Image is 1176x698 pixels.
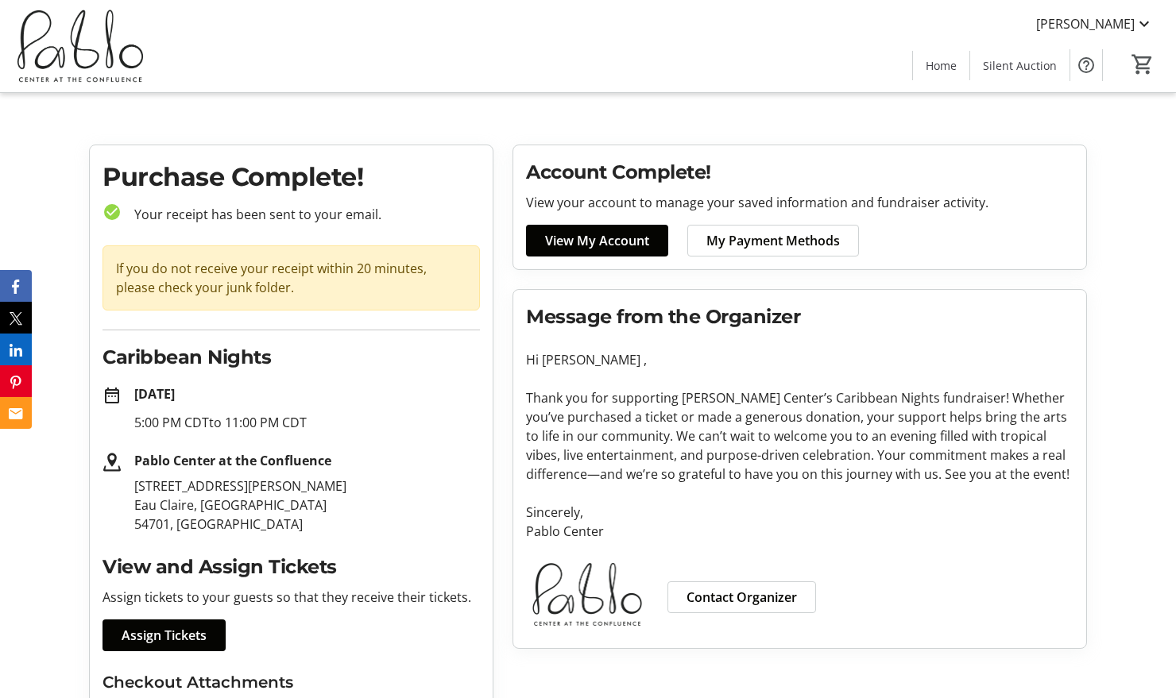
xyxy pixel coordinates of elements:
[103,588,480,607] p: Assign tickets to your guests so that they receive their tickets.
[526,560,648,629] img: Pablo Center logo
[970,51,1070,80] a: Silent Auction
[1036,14,1135,33] span: [PERSON_NAME]
[134,385,175,403] strong: [DATE]
[103,158,480,196] h1: Purchase Complete!
[134,476,480,534] p: [STREET_ADDRESS][PERSON_NAME] Eau Claire, [GEOGRAPHIC_DATA] 54701, [GEOGRAPHIC_DATA]
[103,202,122,222] mat-icon: check_circle
[103,386,122,405] mat-icon: date_range
[103,619,226,651] a: Assign Tickets
[526,388,1073,484] p: Thank you for supporting [PERSON_NAME] Center’s Caribbean Nights fundraiser! Whether you’ve purch...
[706,231,840,250] span: My Payment Methods
[122,626,207,645] span: Assign Tickets
[103,553,480,581] h2: View and Assign Tickets
[526,303,1073,331] h2: Message from the Organizer
[526,522,1073,541] p: Pablo Center
[926,57,957,74] span: Home
[526,225,668,256] a: View My Account
[134,452,331,469] strong: Pablo Center at the Confluence
[103,245,480,310] div: If you do not receive your receipt within 20 minutes, please check your junk folder.
[913,51,969,80] a: Home
[1128,50,1157,79] button: Cart
[1023,11,1166,37] button: [PERSON_NAME]
[526,158,1073,187] h2: Account Complete!
[983,57,1057,74] span: Silent Auction
[687,225,859,256] a: My Payment Methods
[667,581,816,613] a: Contact Organizer
[687,588,797,607] span: Contact Organizer
[122,205,480,224] p: Your receipt has been sent to your email.
[526,350,1073,369] p: Hi [PERSON_NAME] ,
[526,193,1073,212] p: View your account to manage your saved information and fundraiser activity.
[1070,49,1102,81] button: Help
[10,6,151,86] img: Pablo Center's Logo
[545,231,649,250] span: View My Account
[103,343,480,372] h2: Caribbean Nights
[526,503,1073,522] p: Sincerely,
[103,670,480,694] h3: Checkout Attachments
[134,413,480,432] p: 5:00 PM CDT to 11:00 PM CDT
